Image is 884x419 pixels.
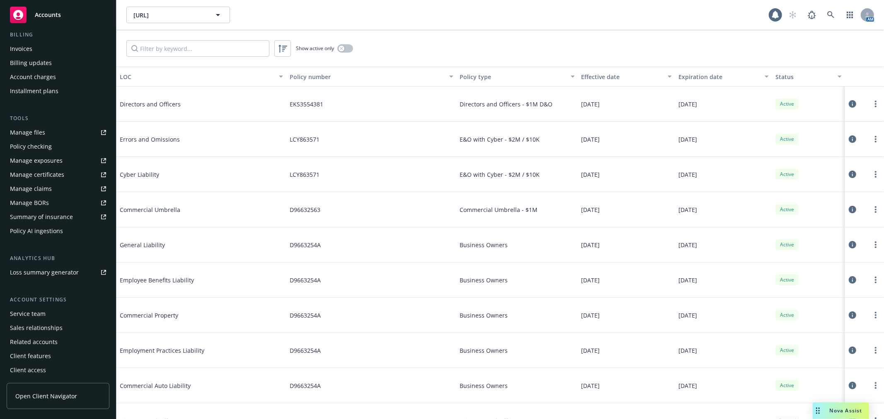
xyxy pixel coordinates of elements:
a: Manage certificates [7,168,109,181]
span: [DATE] [581,170,600,179]
span: Active [779,347,795,354]
span: Business Owners [460,276,508,284]
span: Commercial Umbrella - $1M [460,205,538,214]
span: Active [779,276,795,284]
a: Manage exposures [7,154,109,167]
div: Summary of insurance [10,210,73,224]
span: Active [779,135,795,143]
div: Status [775,72,833,81]
span: Active [779,171,795,178]
button: Status [772,67,845,87]
a: more [871,169,881,179]
button: LOC [116,67,286,87]
span: [DATE] [581,100,600,108]
span: Active [779,382,795,389]
a: Account charges [7,70,109,84]
a: Manage BORs [7,196,109,209]
a: Report a Bug [804,7,820,23]
span: [DATE] [678,276,697,284]
div: Service team [10,307,46,320]
div: Manage exposures [10,154,63,167]
button: Policy number [286,67,456,87]
span: D9663254A [290,276,321,284]
div: Invoices [10,42,32,55]
div: Drag to move [813,402,823,419]
a: more [871,205,881,214]
button: Nova Assist [813,402,869,419]
span: Employment Practices Liability [120,346,244,355]
a: Summary of insurance [7,210,109,224]
span: Business Owners [460,241,508,249]
button: Expiration date [675,67,772,87]
input: Filter by keyword... [126,40,269,57]
button: Effective date [578,67,675,87]
button: [URL] [126,7,230,23]
div: Billing [7,31,109,39]
span: [DATE] [678,381,697,390]
span: [DATE] [581,311,600,320]
a: Client access [7,364,109,377]
div: Policy number [290,72,444,81]
div: Client access [10,364,46,377]
a: more [871,99,881,109]
span: [DATE] [581,381,600,390]
div: Manage certificates [10,168,64,181]
a: Accounts [7,3,109,26]
span: LCY863571 [290,170,320,179]
div: Manage files [10,126,45,139]
a: Policy AI ingestions [7,224,109,238]
span: Commercial Umbrella [120,205,244,214]
span: [DATE] [581,205,600,214]
span: General Liability [120,241,244,249]
div: Manage claims [10,182,52,195]
div: Sales relationships [10,321,63,335]
span: [DATE] [581,241,600,249]
div: Account settings [7,296,109,304]
div: Tools [7,114,109,123]
span: Business Owners [460,311,508,320]
span: D9663254A [290,311,321,320]
a: more [871,380,881,390]
span: Directors and Officers [120,100,244,108]
div: Analytics hub [7,254,109,262]
a: more [871,240,881,250]
span: Accounts [35,12,61,18]
span: LCY863571 [290,135,320,144]
span: Errors and Omissions [120,135,244,144]
span: D9663254A [290,346,321,355]
a: more [871,134,881,144]
div: Policy type [460,72,566,81]
a: Switch app [842,7,858,23]
div: Billing updates [10,56,52,70]
a: Installment plans [7,84,109,98]
div: Related accounts [10,335,58,349]
span: Active [779,100,795,108]
div: Installment plans [10,84,58,98]
div: Expiration date [678,72,760,81]
span: D9663254A [290,381,321,390]
a: Service team [7,307,109,320]
span: Employee Benefits Liability [120,276,244,284]
span: D96632563 [290,205,320,214]
span: Cyber Liability [120,170,244,179]
span: Active [779,206,795,213]
span: [DATE] [581,276,600,284]
span: Nova Assist [830,407,862,414]
a: more [871,345,881,355]
a: Loss summary generator [7,266,109,279]
a: Related accounts [7,335,109,349]
a: more [871,275,881,285]
div: Policy checking [10,140,52,153]
span: EKS3554381 [290,100,323,108]
a: more [871,310,881,320]
a: Start snowing [785,7,801,23]
span: Business Owners [460,346,508,355]
a: Search [823,7,839,23]
span: E&O with Cyber - $2M / $10K [460,135,540,144]
span: [DATE] [678,346,697,355]
span: [DATE] [678,311,697,320]
a: Invoices [7,42,109,55]
span: Active [779,311,795,319]
span: [DATE] [581,346,600,355]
